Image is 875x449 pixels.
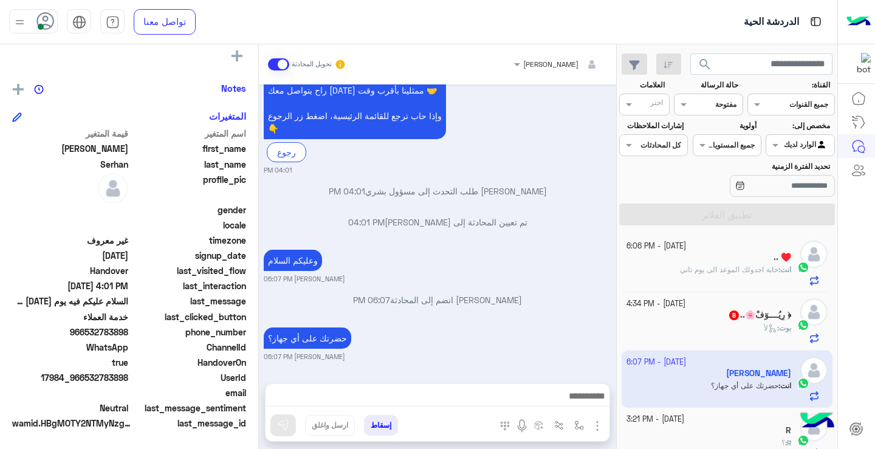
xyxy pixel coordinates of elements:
p: [PERSON_NAME] طلب التحدث إلى مسؤول بشري [264,185,612,197]
small: [PERSON_NAME] 06:07 PM [264,352,345,362]
span: Serhan [12,158,128,171]
img: WhatsApp [797,261,809,273]
span: email [131,386,247,399]
span: 2025-10-09T13:01:29.107Z [12,279,128,292]
button: إسقاط [364,415,398,436]
span: timezone [131,234,247,247]
span: last_name [131,158,247,171]
span: 8 [729,310,739,320]
a: tab [100,9,125,35]
p: 9/10/2025, 6:07 PM [264,327,351,349]
span: Lina [12,142,128,155]
b: : [785,438,791,447]
b: : [777,323,791,332]
span: حابة اجدولك الموعد الى يوم تاني [680,265,778,274]
span: last_visited_flow [131,264,247,277]
a: تواصل معنا [134,9,196,35]
label: مخصص إلى: [767,120,830,131]
label: العلامات [620,80,665,91]
span: [PERSON_NAME] [523,60,578,69]
span: ؟ [781,438,785,447]
small: [DATE] - 6:06 PM [626,241,686,252]
p: تم تعيين المحادثة إلى [PERSON_NAME] [264,216,612,228]
span: last_clicked_button [131,310,247,323]
img: WhatsApp [797,434,809,447]
img: send voice note [515,419,529,433]
label: إشارات الملاحظات [620,120,683,131]
h5: R [786,425,791,436]
img: send message [277,419,289,431]
small: 04:01 PM [264,165,292,175]
span: 966532783898 [12,326,128,338]
img: create order [534,420,544,430]
span: 06:07 PM [353,295,390,305]
p: [PERSON_NAME] انضم إلى المحادثة [264,293,612,306]
p: 9/10/2025, 4:01 PM [264,67,446,139]
span: اسم المتغير [131,127,247,140]
span: بوت [779,323,791,332]
label: القناة: [749,80,831,91]
span: HandoverOn [131,356,247,369]
h5: .. ♥️ [774,252,791,262]
span: true [12,356,128,369]
button: select flow [569,415,589,435]
span: خدمة العملاء [12,310,128,323]
div: اختر [650,97,665,111]
small: تحويل المحادثة [292,60,332,69]
button: ارسل واغلق [305,415,355,436]
span: ChannelId [131,341,247,354]
img: defaultAdmin.png [800,298,828,326]
small: [PERSON_NAME] 06:07 PM [264,274,345,284]
img: tab [106,15,120,29]
img: defaultAdmin.png [800,241,828,268]
img: Logo [846,9,871,35]
button: تطبيق الفلاتر [619,204,835,225]
span: signup_date [131,249,247,262]
span: R [787,438,791,447]
span: لأ [764,323,777,332]
span: phone_number [131,326,247,338]
label: حالة الرسالة [676,80,738,91]
span: 0 [12,402,128,414]
b: : [778,265,791,274]
img: defaultAdmin.png [98,173,128,204]
span: Handover [12,264,128,277]
span: قيمة المتغير [12,127,128,140]
span: last_message_sentiment [131,402,247,414]
span: last_interaction [131,279,247,292]
button: Trigger scenario [549,415,569,435]
img: tab [72,15,86,29]
span: 2 [12,341,128,354]
span: null [12,204,128,216]
img: send attachment [590,419,605,433]
img: 177882628735456 [849,53,871,75]
img: hulul-logo.png [796,400,839,443]
img: WhatsApp [797,319,809,331]
img: make a call [500,421,510,431]
span: 17984_966532783898 [12,371,128,384]
p: الدردشة الحية [744,14,799,30]
span: null [12,386,128,399]
img: Trigger scenario [554,420,564,430]
span: wamid.HBgMOTY2NTMyNzgzODk4FQIAEhgUM0EyRDlCNDMxOTU5Qzg3QTk2MUYA [12,417,134,430]
label: أولوية [694,120,757,131]
div: رجوع [267,142,306,162]
span: 04:01 PM [329,186,365,196]
span: UserId [131,371,247,384]
span: null [12,219,128,231]
h6: المتغيرات [209,111,246,122]
small: [DATE] - 3:21 PM [626,414,684,425]
span: السلام عليكم فيه يوم السبت موعد فاضي عند صباح ؟ [12,295,128,307]
button: search [690,53,720,80]
img: profile [12,15,27,30]
h6: Notes [221,83,246,94]
span: gender [131,204,247,216]
span: غير معروف [12,234,128,247]
p: 9/10/2025, 6:07 PM [264,250,322,271]
img: add [13,84,24,95]
span: first_name [131,142,247,155]
span: انت [780,265,791,274]
img: tab [808,14,823,29]
h5: ﴿ رِيُــــوٓفْ🌸.. [728,310,791,320]
span: search [698,57,712,72]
